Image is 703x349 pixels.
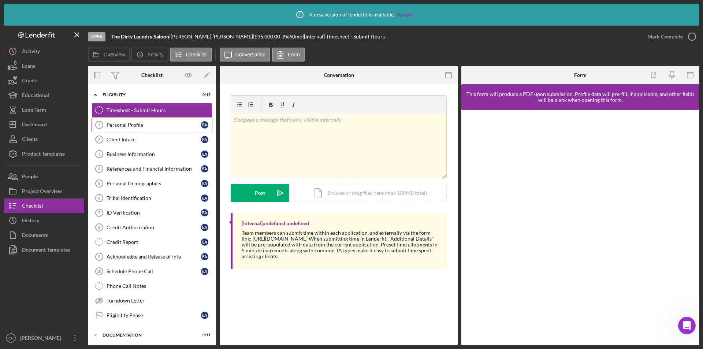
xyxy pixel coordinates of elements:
a: Document Templates [4,242,84,257]
div: 60 mo [289,34,302,40]
span: Help [116,247,128,252]
div: | [Internal] Timesheet - Submit Hours [302,34,385,40]
button: Activity [131,48,168,62]
a: 10Schedule Phone CallEA [92,264,212,279]
div: Personal Profile [107,122,201,128]
div: E A [201,194,208,202]
div: Business Information [107,151,201,157]
div: E A [201,209,208,216]
div: E A [201,312,208,319]
tspan: 7 [98,211,100,215]
div: Documentation [103,333,192,337]
tspan: 5 [98,181,100,186]
div: 9 % [282,34,289,40]
tspan: 4 [98,167,101,171]
div: Timesheet - Submit Hours [107,107,212,113]
button: Help [98,229,146,258]
a: 6Tribal IdentificationEA [92,191,212,205]
a: Eligibility PhaseEA [92,308,212,323]
div: E A [201,151,208,158]
div: Update Permissions Settings [11,107,136,120]
button: Documents [4,228,84,242]
p: Hi Christi 👋 [15,52,132,64]
div: How to Create a Test Project [15,151,123,158]
a: 5Personal DemographicsEA [92,176,212,191]
span: Messages [61,247,86,252]
a: 4References and Financial InformationEA [92,161,212,176]
div: Documents [22,228,48,244]
button: Post [231,184,289,202]
span: Home [16,247,33,252]
div: Mark Complete [647,29,683,44]
div: Schedule Phone Call [107,268,201,274]
a: 1Personal ProfileEA [92,118,212,132]
div: 0 / 15 [197,93,211,97]
div: E A [201,180,208,187]
div: E A [201,136,208,143]
tspan: 9 [98,255,100,259]
div: We typically reply in a few hours [15,182,122,190]
a: 9Acknowledge and Release of InfoEA [92,249,212,264]
div: This form will produce a PDF upon submission. Profile data will pre-fill, if applicable, and othe... [465,91,696,103]
div: E A [201,165,208,172]
button: Checklist [170,48,212,62]
button: Conversation [220,48,271,62]
div: Send us a message [15,174,122,182]
div: E A [201,121,208,129]
div: Document Templates [22,242,70,259]
button: Overview [88,48,130,62]
div: E A [201,268,208,275]
div: Tribal Identification [107,195,201,201]
iframe: Lenderfit form [469,117,693,338]
div: E A [201,238,208,246]
div: Eligibility Phase [107,312,201,318]
div: Credit Authorization [107,224,201,230]
a: 7ID VerificationEA [92,205,212,220]
div: [PERSON_NAME] [PERSON_NAME] | [171,34,254,40]
tspan: 1 [98,123,100,127]
iframe: Intercom live chat [678,317,696,334]
div: How to Create a Test Project [11,148,136,161]
div: E A [201,224,208,231]
div: References and Financial Information [107,166,201,172]
label: Conversation [235,52,266,57]
p: How can we help? [15,64,132,77]
div: Form [574,72,587,78]
div: Pipeline and Forecast View [15,123,123,131]
div: Post [255,184,265,202]
div: $35,000.00 [254,34,282,40]
div: Archive a Project [11,134,136,148]
a: Phone Call Notes [92,279,212,293]
label: Form [288,52,300,57]
div: Credit Report [107,239,201,245]
div: Pipeline and Forecast View [11,120,136,134]
div: Archive a Project [15,137,123,145]
div: ID Verification [107,210,201,216]
div: E A [201,253,208,260]
div: History [22,213,39,230]
button: Search for help [11,89,136,104]
img: Profile image for Christina [115,12,130,26]
label: Checklist [186,52,207,57]
button: CN[PERSON_NAME] [4,331,84,345]
a: History [4,213,84,228]
div: | [111,34,171,40]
